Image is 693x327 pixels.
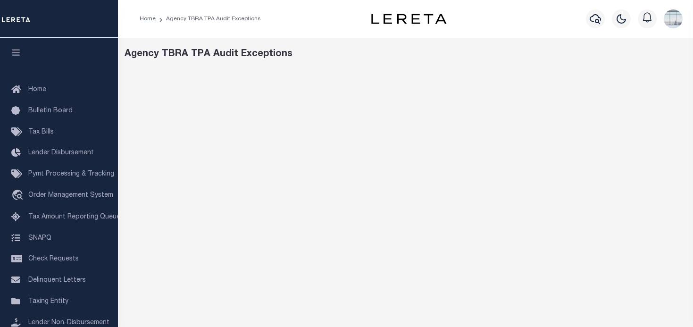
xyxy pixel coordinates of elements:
img: logo-dark.svg [371,14,447,24]
span: Taxing Entity [28,298,68,305]
span: Lender Non-Disbursement [28,319,109,326]
span: Tax Bills [28,129,54,135]
span: Home [28,86,46,93]
span: Lender Disbursement [28,150,94,156]
span: Tax Amount Reporting Queue [28,214,120,220]
span: Pymt Processing & Tracking [28,171,114,177]
span: Delinquent Letters [28,277,86,284]
span: Check Requests [28,256,79,262]
span: Order Management System [28,192,113,199]
span: Bulletin Board [28,108,73,114]
span: SNAPQ [28,235,51,241]
div: Agency TBRA TPA Audit Exceptions [125,47,687,61]
a: Home [140,16,156,22]
i: travel_explore [11,190,26,202]
li: Agency TBRA TPA Audit Exceptions [156,15,261,23]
